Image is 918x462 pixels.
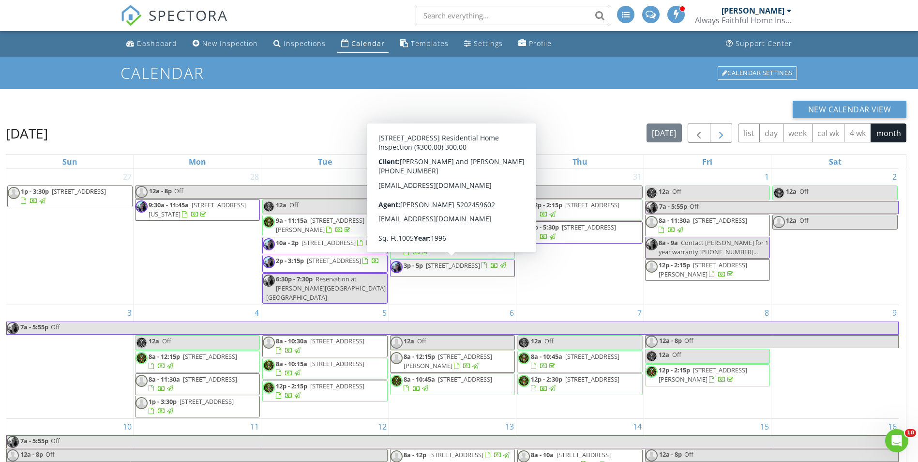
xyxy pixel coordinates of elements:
[886,419,899,434] a: Go to August 16, 2025
[531,375,619,393] a: 12p - 2:30p [STREET_ADDRESS]
[416,6,609,25] input: Search everything...
[646,238,658,250] img: train_and_i.jpg
[51,436,60,445] span: Off
[261,169,389,305] td: Go to July 29, 2025
[404,375,435,384] span: 8a - 10:45a
[6,305,134,419] td: Go to August 3, 2025
[8,187,20,199] img: default-user-f0147aede5fd5fa78ca7ade42f37bd4542148d508eef1c3d3ea960f66861d68b.jpg
[263,275,386,302] span: Reservation at [PERSON_NAME][GEOGRAPHIC_DATA] - [GEOGRAPHIC_DATA]
[411,39,449,48] div: Templates
[518,223,530,235] img: train_and_i.jpg
[404,261,508,270] a: 3p - 5p [STREET_ADDRESS]
[773,216,785,228] img: default-user-f0147aede5fd5fa78ca7ade42f37bd4542148d508eef1c3d3ea960f66861d68b.jpg
[438,216,492,225] span: [STREET_ADDRESS]
[183,352,237,361] span: [STREET_ADDRESS]
[659,350,669,359] span: 12a
[690,202,699,211] span: Off
[646,216,658,228] img: default-user-f0147aede5fd5fa78ca7ade42f37bd4542148d508eef1c3d3ea960f66861d68b.jpg
[885,429,908,452] iframe: Intercom live chat
[162,337,171,345] span: Off
[263,200,275,213] img: images.jpg
[391,238,403,250] img: images.jpg
[531,337,542,345] span: 12a
[276,216,364,234] span: [STREET_ADDRESS][PERSON_NAME]
[417,337,426,345] span: Off
[135,199,260,221] a: 9:30a - 11:45a [STREET_ADDRESS][US_STATE]
[310,337,364,345] span: [STREET_ADDRESS]
[149,200,246,218] a: 9:30a - 11:45a [STREET_ADDRESS][US_STATE]
[351,39,385,48] div: Calendar
[404,352,435,361] span: 8a - 12:15p
[438,375,492,384] span: [STREET_ADDRESS]
[659,261,690,269] span: 12p - 2:15p
[647,123,682,142] button: [DATE]
[137,39,177,48] div: Dashboard
[429,450,483,459] span: [STREET_ADDRESS]
[646,336,658,348] img: default-user-f0147aede5fd5fa78ca7ade42f37bd4542148d508eef1c3d3ea960f66861d68b.jpg
[187,155,208,169] a: Monday
[390,215,515,236] a: 8a - 10:15a [STREET_ADDRESS]
[120,5,142,26] img: The Best Home Inspection Software - Spectora
[7,449,19,462] img: default-user-f0147aede5fd5fa78ca7ade42f37bd4542148d508eef1c3d3ea960f66861d68b.jpg
[262,237,387,254] a: 10a - 2p [STREET_ADDRESS]
[7,185,133,207] a: 1p - 3:30p [STREET_ADDRESS]
[565,352,619,361] span: [STREET_ADDRESS]
[391,352,403,364] img: default-user-f0147aede5fd5fa78ca7ade42f37bd4542148d508eef1c3d3ea960f66861d68b.jpg
[307,256,361,265] span: [STREET_ADDRESS]
[684,450,693,459] span: Off
[460,35,507,53] a: Settings
[276,337,364,354] a: 8a - 10:30a [STREET_ADDRESS]
[135,200,148,213] img: train_and_i.jpg
[645,215,770,236] a: 8a - 11:30a [STREET_ADDRESS]
[263,337,275,349] img: default-user-f0147aede5fd5fa78ca7ade42f37bd4542148d508eef1c3d3ea960f66861d68b.jpg
[404,337,414,345] span: 12a
[276,216,307,225] span: 9a - 11:15a
[149,352,237,370] a: 8a - 12:15p [STREET_ADDRESS]
[310,359,364,368] span: [STREET_ADDRESS]
[722,35,796,53] a: Support Center
[646,366,658,378] img: images.jpg
[261,305,389,419] td: Go to August 5, 2025
[404,352,492,370] a: 8a - 12:15p [STREET_ADDRESS][PERSON_NAME]
[659,366,747,384] a: 12p - 2:15p [STREET_ADDRESS][PERSON_NAME]
[135,375,148,387] img: default-user-f0147aede5fd5fa78ca7ade42f37bd4542148d508eef1c3d3ea960f66861d68b.jpg
[514,35,556,53] a: Profile
[396,35,452,53] a: Templates
[125,305,134,321] a: Go to August 3, 2025
[135,397,148,409] img: default-user-f0147aede5fd5fa78ca7ade42f37bd4542148d508eef1c3d3ea960f66861d68b.jpg
[695,15,792,25] div: Always Faithful Home Inspection
[52,187,106,196] span: [STREET_ADDRESS]
[659,366,690,374] span: 12p - 2:15p
[659,216,690,225] span: 8a - 11:30a
[276,359,364,377] a: 8a - 10:15a [STREET_ADDRESS]
[7,322,19,334] img: train_and_i.jpg
[390,373,515,395] a: 8a - 10:45a [STREET_ADDRESS]
[518,352,530,364] img: images.jpg
[659,449,682,462] span: 12a - 8p
[120,64,798,81] h1: Calendar
[276,359,307,368] span: 8a - 10:15a
[391,375,403,387] img: images.jpg
[20,436,49,448] span: 7a - 5:55p
[404,216,492,234] a: 8a - 10:15a [STREET_ADDRESS]
[60,155,79,169] a: Sunday
[508,305,516,321] a: Go to August 6, 2025
[565,375,619,384] span: [STREET_ADDRESS]
[376,169,389,185] a: Go to July 29, 2025
[135,186,148,198] img: default-user-f0147aede5fd5fa78ca7ade42f37bd4542148d508eef1c3d3ea960f66861d68b.jpg
[438,238,492,247] span: [STREET_ADDRESS]
[644,305,771,419] td: Go to August 8, 2025
[174,186,183,195] span: Off
[121,169,134,185] a: Go to July 27, 2025
[631,419,644,434] a: Go to August 14, 2025
[263,238,275,250] img: train_and_i.jpg
[905,429,916,437] span: 10
[646,449,658,462] img: default-user-f0147aede5fd5fa78ca7ade42f37bd4542148d508eef1c3d3ea960f66861d68b.jpg
[135,373,260,395] a: 8a - 11:30a [STREET_ADDRESS]
[263,256,275,268] img: train_and_i.jpg
[442,155,463,169] a: Wednesday
[684,336,693,345] span: Off
[517,373,642,395] a: 12p - 2:30p [STREET_ADDRESS]
[149,186,172,198] span: 12a - 8p
[693,216,747,225] span: [STREET_ADDRESS]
